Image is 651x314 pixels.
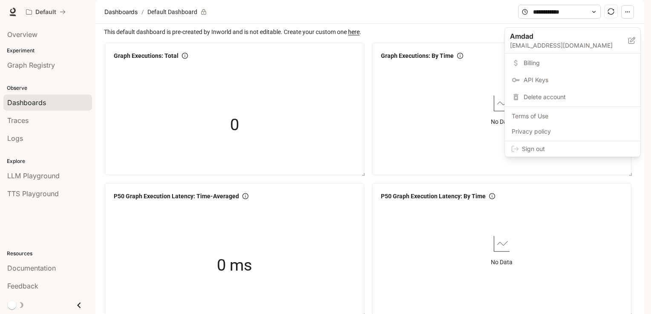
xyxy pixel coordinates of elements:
a: Billing [507,55,639,71]
span: Terms of Use [512,112,634,120]
span: Sign out [522,145,634,153]
div: Delete account [507,89,639,105]
span: Privacy policy [512,127,634,136]
p: [EMAIL_ADDRESS][DOMAIN_NAME] [510,41,628,50]
span: Delete account [524,93,634,101]
span: API Keys [524,76,634,84]
a: Privacy policy [507,124,639,139]
a: Terms of Use [507,108,639,124]
div: Sign out [505,141,640,157]
a: API Keys [507,72,639,88]
span: Billing [524,59,634,67]
p: Amdad [510,31,615,41]
div: Amdad[EMAIL_ADDRESS][DOMAIN_NAME] [505,28,640,54]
